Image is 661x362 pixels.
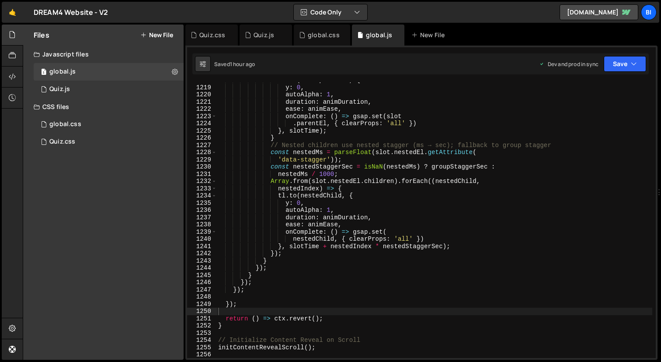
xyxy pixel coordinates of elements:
div: 1228 [187,149,217,156]
div: 1231 [187,171,217,178]
div: Quiz.js [49,85,70,93]
div: 1252 [187,322,217,330]
div: 17250/47889.js [34,81,184,98]
button: New File [140,32,173,39]
button: Code Only [294,4,367,20]
div: global.css [308,31,340,39]
div: 1242 [187,250,217,257]
div: 1219 [187,84,217,91]
div: DREAM4 Website - V2 [34,7,108,18]
a: 🤙 [2,2,23,23]
div: 1233 [187,185,217,193]
div: 17250/47734.js [34,63,184,81]
div: 1236 [187,207,217,214]
div: 1232 [187,178,217,185]
div: 1251 [187,315,217,323]
div: 1221 [187,98,217,106]
div: 1255 [187,344,217,351]
div: CSS files [23,98,184,116]
div: Quiz.js [254,31,274,39]
div: Javascript files [23,46,184,63]
div: 1229 [187,156,217,164]
div: global.js [366,31,392,39]
div: global.js [49,68,76,76]
div: Dev and prod in sync [539,60,598,68]
div: 1 hour ago [230,60,255,68]
div: 1230 [187,163,217,171]
a: [DOMAIN_NAME] [560,4,638,20]
div: 1227 [187,142,217,149]
div: Saved [214,60,255,68]
div: 1222 [187,105,217,113]
div: Quiz.css [199,31,225,39]
div: 17250/47890.css [34,133,184,151]
h2: Files [34,30,49,40]
div: 1240 [187,235,217,243]
div: 1248 [187,293,217,301]
div: 1224 [187,120,217,127]
div: 1247 [187,286,217,294]
div: 1254 [187,337,217,344]
div: 1223 [187,113,217,120]
div: 1253 [187,330,217,337]
button: Save [604,56,646,72]
div: 1244 [187,264,217,272]
div: 1220 [187,91,217,98]
span: 1 [41,69,46,76]
div: 1237 [187,214,217,221]
div: 1256 [187,351,217,358]
div: 1243 [187,257,217,265]
div: 1249 [187,301,217,308]
div: 1245 [187,272,217,279]
div: 1239 [187,228,217,236]
div: 1250 [187,308,217,315]
div: 1235 [187,200,217,207]
div: 1226 [187,134,217,142]
a: Bi [641,4,657,20]
div: 1225 [187,127,217,135]
div: Quiz.css [49,138,75,146]
div: global.css [49,120,81,128]
div: 1241 [187,243,217,250]
div: 1246 [187,279,217,286]
div: 1238 [187,221,217,228]
div: 17250/47735.css [34,116,184,133]
div: New File [411,31,448,39]
div: 1234 [187,192,217,200]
